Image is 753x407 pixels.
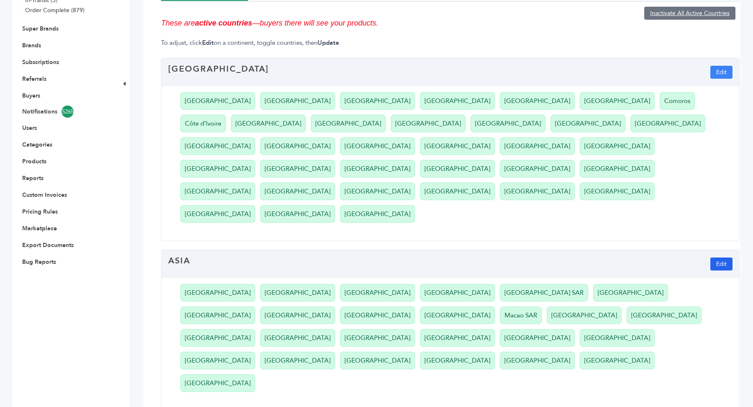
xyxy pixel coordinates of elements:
[420,183,495,200] li: [GEOGRAPHIC_DATA]
[500,284,588,301] li: [GEOGRAPHIC_DATA] SAR
[710,66,733,79] button: Edit
[22,208,58,216] a: Pricing Rules
[180,329,255,347] li: [GEOGRAPHIC_DATA]
[340,183,415,200] li: [GEOGRAPHIC_DATA]
[318,39,339,47] strong: Update
[500,329,575,347] li: [GEOGRAPHIC_DATA]
[660,92,695,110] li: Comoros
[420,160,495,178] li: [GEOGRAPHIC_DATA]
[627,307,702,324] li: [GEOGRAPHIC_DATA]
[260,329,335,347] li: [GEOGRAPHIC_DATA]
[180,205,255,223] li: [GEOGRAPHIC_DATA]
[420,329,495,347] li: [GEOGRAPHIC_DATA]
[161,39,740,47] p: To adjust, click on a continent, toggle countries, then .
[260,160,335,178] li: [GEOGRAPHIC_DATA]
[22,258,56,266] a: Bug Reports
[580,137,655,155] li: [GEOGRAPHIC_DATA]
[22,58,59,66] a: Subscriptions
[22,241,74,249] a: Export Documents
[420,307,495,324] li: [GEOGRAPHIC_DATA]
[180,92,255,110] li: [GEOGRAPHIC_DATA]
[500,183,575,200] li: [GEOGRAPHIC_DATA]
[22,41,41,49] a: Brands
[580,352,655,369] li: [GEOGRAPHIC_DATA]
[420,137,495,155] li: [GEOGRAPHIC_DATA]
[168,63,269,81] h4: [GEOGRAPHIC_DATA]
[260,92,335,110] li: [GEOGRAPHIC_DATA]
[180,374,255,392] li: [GEOGRAPHIC_DATA]
[22,106,108,118] a: Notifications5265
[180,115,226,132] li: Côte d’Ivoire
[340,92,415,110] li: [GEOGRAPHIC_DATA]
[340,205,415,223] li: [GEOGRAPHIC_DATA]
[231,115,306,132] li: [GEOGRAPHIC_DATA]
[340,329,415,347] li: [GEOGRAPHIC_DATA]
[22,124,37,132] a: Users
[61,106,74,118] span: 5265
[340,137,415,155] li: [GEOGRAPHIC_DATA]
[202,39,214,47] strong: Edit
[500,92,575,110] li: [GEOGRAPHIC_DATA]
[260,183,335,200] li: [GEOGRAPHIC_DATA]
[22,25,59,33] a: Super Brands
[500,160,575,178] li: [GEOGRAPHIC_DATA]
[420,284,495,301] li: [GEOGRAPHIC_DATA]
[180,284,255,301] li: [GEOGRAPHIC_DATA]
[500,307,542,324] li: Macao SAR
[340,160,415,178] li: [GEOGRAPHIC_DATA]
[22,75,46,83] a: Referrals
[580,160,655,178] li: [GEOGRAPHIC_DATA]
[420,352,495,369] li: [GEOGRAPHIC_DATA]
[180,137,255,155] li: [GEOGRAPHIC_DATA]
[471,115,546,132] li: [GEOGRAPHIC_DATA]
[311,115,386,132] li: [GEOGRAPHIC_DATA]
[180,160,255,178] li: [GEOGRAPHIC_DATA]
[260,137,335,155] li: [GEOGRAPHIC_DATA]
[22,157,46,165] a: Products
[580,183,655,200] li: [GEOGRAPHIC_DATA]
[500,352,575,369] li: [GEOGRAPHIC_DATA]
[161,18,740,28] p: These are —buyers there will see your products.
[22,191,67,199] a: Custom Invoices
[340,352,415,369] li: [GEOGRAPHIC_DATA]
[547,307,622,324] li: [GEOGRAPHIC_DATA]
[500,137,575,155] li: [GEOGRAPHIC_DATA]
[180,352,255,369] li: [GEOGRAPHIC_DATA]
[630,115,705,132] li: [GEOGRAPHIC_DATA]
[22,141,52,149] a: Categories
[551,115,625,132] li: [GEOGRAPHIC_DATA]
[22,174,44,182] a: Reports
[391,115,466,132] li: [GEOGRAPHIC_DATA]
[180,183,255,200] li: [GEOGRAPHIC_DATA]
[22,224,57,232] a: Marketplace
[580,92,655,110] li: [GEOGRAPHIC_DATA]
[260,205,335,223] li: [GEOGRAPHIC_DATA]
[340,307,415,324] li: [GEOGRAPHIC_DATA]
[340,284,415,301] li: [GEOGRAPHIC_DATA]
[593,284,668,301] li: [GEOGRAPHIC_DATA]
[180,307,255,324] li: [GEOGRAPHIC_DATA]
[195,19,252,27] strong: active countries
[260,352,335,369] li: [GEOGRAPHIC_DATA]
[420,92,495,110] li: [GEOGRAPHIC_DATA]
[260,307,335,324] li: [GEOGRAPHIC_DATA]
[260,284,335,301] li: [GEOGRAPHIC_DATA]
[168,255,190,273] h4: Asia
[580,329,655,347] li: [GEOGRAPHIC_DATA]
[644,7,735,20] a: Inactivate All Active Countries
[22,92,40,100] a: Buyers
[710,258,733,270] button: Edit
[25,6,85,14] a: Order Complete (879)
